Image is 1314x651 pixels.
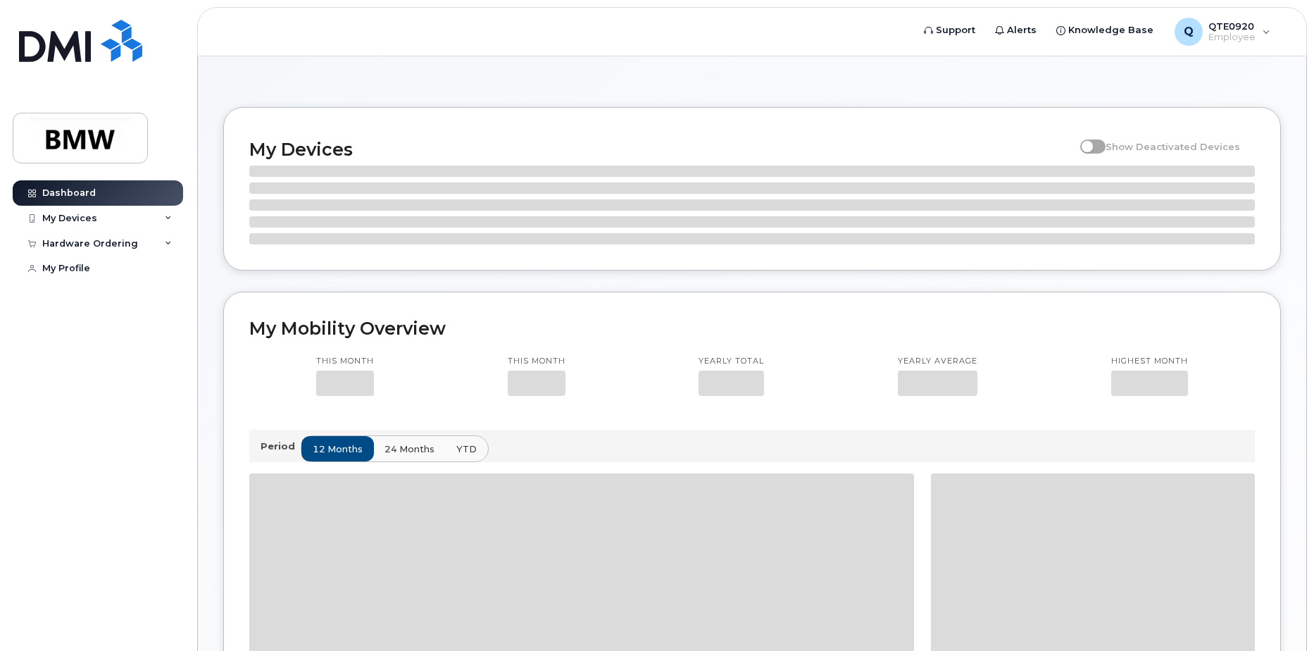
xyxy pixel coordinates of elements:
[898,356,977,367] p: Yearly average
[699,356,764,367] p: Yearly total
[456,442,477,456] span: YTD
[261,440,301,453] p: Period
[249,139,1073,160] h2: My Devices
[508,356,565,367] p: This month
[1106,141,1240,152] span: Show Deactivated Devices
[1111,356,1188,367] p: Highest month
[316,356,374,367] p: This month
[384,442,434,456] span: 24 months
[1080,133,1091,144] input: Show Deactivated Devices
[249,318,1255,339] h2: My Mobility Overview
